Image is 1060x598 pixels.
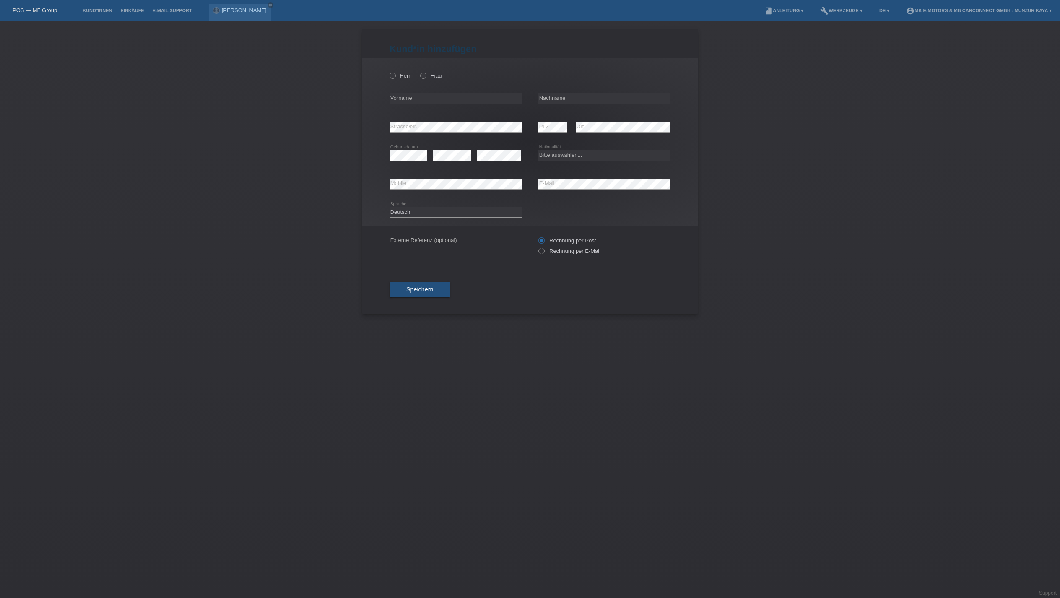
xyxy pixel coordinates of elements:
i: book [764,7,773,15]
label: Rechnung per Post [538,237,596,244]
a: buildWerkzeuge ▾ [816,8,867,13]
a: DE ▾ [875,8,894,13]
span: Speichern [406,286,433,293]
label: Rechnung per E-Mail [538,248,600,254]
a: POS — MF Group [13,7,57,13]
h1: Kund*in hinzufügen [390,44,670,54]
i: build [820,7,829,15]
a: Einkäufe [116,8,148,13]
input: Frau [420,73,426,78]
a: close [268,2,273,8]
a: [PERSON_NAME] [222,7,267,13]
a: Kund*innen [78,8,116,13]
input: Rechnung per E-Mail [538,248,544,258]
a: bookAnleitung ▾ [760,8,808,13]
a: Support [1039,590,1057,596]
label: Frau [420,73,442,79]
button: Speichern [390,282,450,298]
label: Herr [390,73,410,79]
i: account_circle [906,7,915,15]
i: close [268,3,273,7]
a: E-Mail Support [148,8,196,13]
input: Rechnung per Post [538,237,544,248]
a: account_circleMK E-MOTORS & MB CarConnect GmbH - Munzur Kaya ▾ [902,8,1056,13]
input: Herr [390,73,395,78]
